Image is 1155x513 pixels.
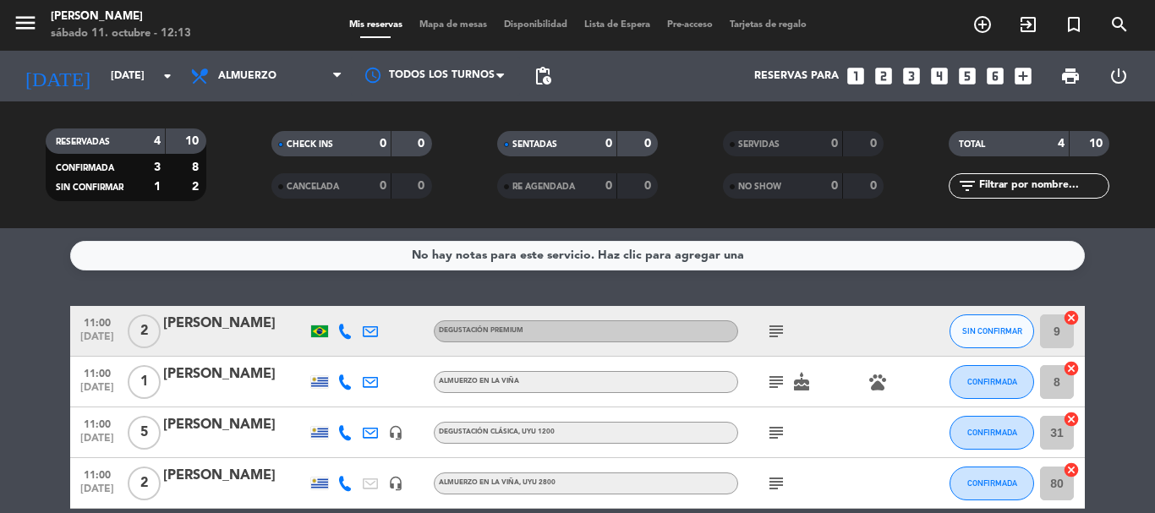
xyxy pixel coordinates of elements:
span: Disponibilidad [495,20,576,30]
div: [PERSON_NAME] [163,465,307,487]
i: subject [766,423,786,443]
strong: 4 [154,135,161,147]
span: pending_actions [533,66,553,86]
strong: 0 [870,138,880,150]
span: , UYU 2800 [519,479,556,486]
i: headset_mic [388,476,403,491]
span: Pre-acceso [659,20,721,30]
span: NO SHOW [738,183,781,191]
span: CONFIRMADA [967,428,1017,437]
span: [DATE] [76,382,118,401]
i: cake [791,372,812,392]
i: add_box [1012,65,1034,87]
div: [PERSON_NAME] [163,313,307,335]
strong: 0 [605,138,612,150]
span: CONFIRMADA [56,164,114,172]
i: cancel [1063,360,1080,377]
button: SIN CONFIRMAR [950,314,1034,348]
span: SENTADAS [512,140,557,149]
button: CONFIRMADA [950,467,1034,500]
i: looks_6 [984,65,1006,87]
strong: 10 [185,135,202,147]
strong: 3 [154,161,161,173]
strong: 1 [154,181,161,193]
span: Mapa de mesas [411,20,495,30]
i: cancel [1063,309,1080,326]
span: print [1060,66,1081,86]
i: add_circle_outline [972,14,993,35]
span: Almuerzo en la Viña [439,479,556,486]
span: 11:00 [76,413,118,433]
strong: 0 [380,138,386,150]
strong: 4 [1058,138,1065,150]
span: 11:00 [76,363,118,382]
span: 2 [128,314,161,348]
i: looks_4 [928,65,950,87]
span: CONFIRMADA [967,478,1017,488]
strong: 0 [605,180,612,192]
span: Degustación Premium [439,327,523,334]
span: 5 [128,416,161,450]
span: Almuerzo [218,70,276,82]
i: search [1109,14,1130,35]
i: subject [766,473,786,494]
div: LOG OUT [1094,51,1142,101]
span: CHECK INS [287,140,333,149]
i: arrow_drop_down [157,66,178,86]
span: [DATE] [76,483,118,503]
i: looks_one [845,65,867,87]
i: menu [13,10,38,35]
div: [PERSON_NAME] [163,363,307,385]
strong: 0 [644,180,654,192]
strong: 0 [644,138,654,150]
div: sábado 11. octubre - 12:13 [51,25,191,42]
strong: 0 [418,180,428,192]
button: CONFIRMADA [950,365,1034,399]
i: filter_list [957,176,977,196]
strong: 0 [380,180,386,192]
span: TOTAL [959,140,985,149]
i: headset_mic [388,425,403,440]
i: pets [868,372,888,392]
span: 2 [128,467,161,500]
span: CONFIRMADA [967,377,1017,386]
strong: 0 [418,138,428,150]
span: SIN CONFIRMAR [56,183,123,192]
div: No hay notas para este servicio. Haz clic para agregar una [412,246,744,265]
i: subject [766,372,786,392]
strong: 8 [192,161,202,173]
i: power_settings_new [1108,66,1129,86]
span: [DATE] [76,331,118,351]
span: RE AGENDADA [512,183,575,191]
strong: 0 [831,180,838,192]
span: Degustación Clásica [439,428,555,435]
button: CONFIRMADA [950,416,1034,450]
span: , UYU 1200 [518,428,555,435]
input: Filtrar por nombre... [977,177,1108,195]
strong: 2 [192,181,202,193]
button: menu [13,10,38,41]
i: subject [766,321,786,341]
strong: 10 [1089,138,1106,150]
span: Mis reservas [341,20,411,30]
div: [PERSON_NAME] [51,8,191,25]
span: 1 [128,365,161,399]
i: turned_in_not [1064,14,1084,35]
span: Almuerzo en la Viña [439,378,519,385]
span: CANCELADA [287,183,339,191]
i: cancel [1063,461,1080,478]
span: RESERVADAS [56,138,110,146]
i: [DATE] [13,57,102,95]
span: SERVIDAS [738,140,780,149]
span: SIN CONFIRMAR [962,326,1022,336]
div: [PERSON_NAME] [163,414,307,436]
strong: 0 [870,180,880,192]
i: exit_to_app [1018,14,1038,35]
span: Reservas para [754,70,839,82]
i: looks_two [873,65,895,87]
span: Lista de Espera [576,20,659,30]
i: looks_3 [900,65,922,87]
strong: 0 [831,138,838,150]
i: cancel [1063,411,1080,428]
span: Tarjetas de regalo [721,20,815,30]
